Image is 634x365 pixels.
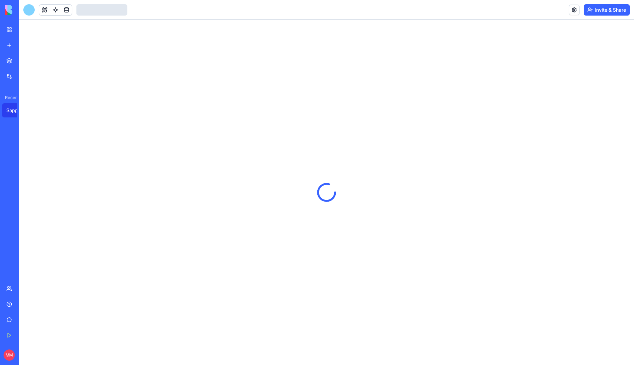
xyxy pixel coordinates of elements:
span: Recent [2,95,17,100]
button: Invite & Share [584,4,630,16]
img: logo [5,5,49,15]
span: MM [4,349,15,361]
a: Sapphire Solar CRM Pro [2,103,30,117]
div: Sapphire Solar CRM Pro [6,107,26,114]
